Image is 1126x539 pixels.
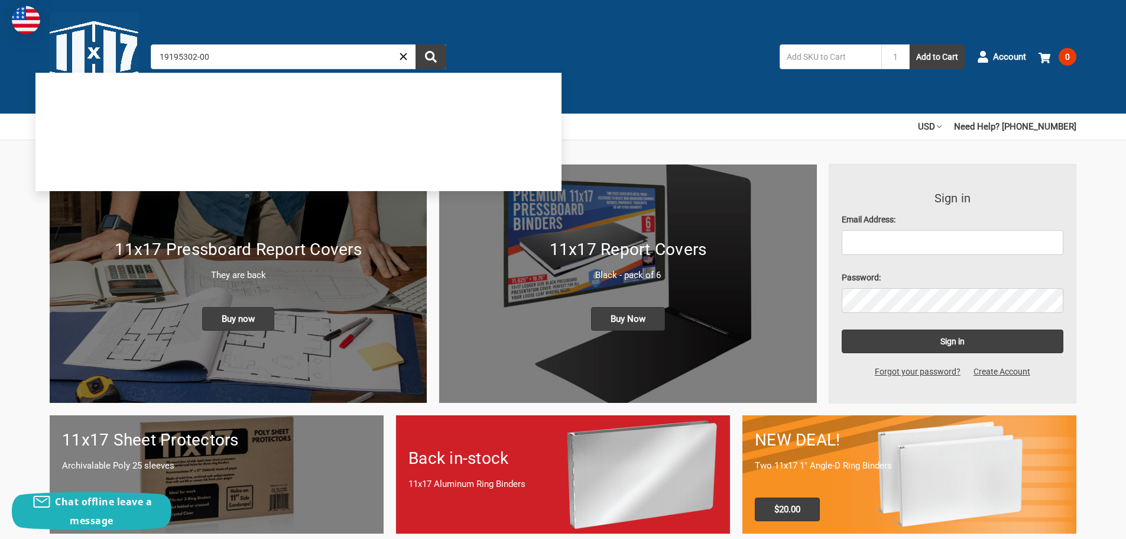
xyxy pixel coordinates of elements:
[12,6,40,34] img: duty and tax information for United States
[954,114,1076,140] a: Need Help? [PHONE_NUMBER]
[439,164,816,403] a: 11x17 Report Covers 11x17 Report Covers Black - pack of 6 Buy Now
[12,492,171,530] button: Chat offline leave a message
[755,498,820,521] span: $20.00
[842,214,1064,226] label: Email Address:
[397,50,410,63] a: Close
[408,446,718,471] h1: Back in-stock
[967,366,1037,378] a: Create Account
[591,307,665,331] span: Buy Now
[842,272,1064,284] label: Password:
[62,237,414,262] h1: 11x17 Pressboard Report Covers
[918,114,942,140] a: USD
[202,307,274,331] span: Buy now
[993,50,1026,64] span: Account
[1039,41,1076,72] a: 0
[35,73,562,191] div: Instant Search Results
[780,44,881,69] input: Add SKU to Cart
[62,269,414,282] p: They are back
[50,164,427,403] a: New 11x17 Pressboard Binders 11x17 Pressboard Report Covers They are back Buy now
[1028,507,1126,539] iframe: Google Customer Reviews
[439,164,816,403] img: 11x17 Report Covers
[408,477,718,491] p: 11x17 Aluminum Ring Binders
[151,44,446,69] input: Search by keyword, brand or SKU
[742,415,1076,533] a: 11x17 Binder 2-pack only $20.00 NEW DEAL! Two 11x17 1" Angle-D Ring Binders $20.00
[868,366,967,378] a: Forgot your password?
[396,415,730,533] a: Back in-stock 11x17 Aluminum Ring Binders
[62,459,371,473] p: Archivalable Poly 25 sleeves
[755,428,1064,453] h1: NEW DEAL!
[50,12,138,101] img: 11x17.com
[452,269,804,282] p: Black - pack of 6
[452,237,804,262] h1: 11x17 Report Covers
[55,495,152,527] span: Chat offline leave a message
[977,41,1026,72] a: Account
[50,415,384,533] a: 11x17 sheet protectors 11x17 Sheet Protectors Archivalable Poly 25 sleeves Buy Now
[755,459,1064,473] p: Two 11x17 1" Angle-D Ring Binders
[910,44,965,69] button: Add to Cart
[1059,48,1076,66] span: 0
[62,428,371,453] h1: 11x17 Sheet Protectors
[842,330,1064,353] input: Sign in
[842,189,1064,207] h3: Sign in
